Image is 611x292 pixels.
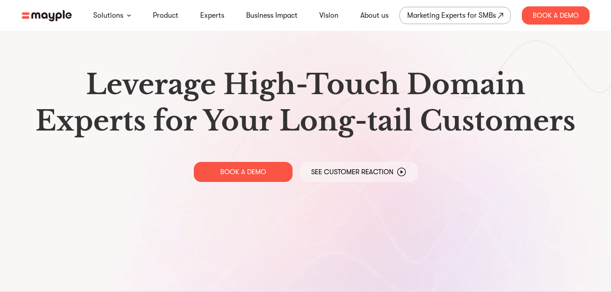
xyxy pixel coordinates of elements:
[93,10,123,21] a: Solutions
[29,66,582,139] h1: Leverage High-Touch Domain Experts for Your Long-tail Customers
[22,10,72,21] img: mayple-logo
[220,167,266,176] p: BOOK A DEMO
[311,167,394,176] p: See Customer Reaction
[194,162,293,182] a: BOOK A DEMO
[407,9,496,22] div: Marketing Experts for SMBs
[360,10,389,21] a: About us
[200,10,224,21] a: Experts
[319,10,338,21] a: Vision
[127,14,131,17] img: arrow-down
[153,10,178,21] a: Product
[246,10,298,21] a: Business Impact
[399,7,511,24] a: Marketing Experts for SMBs
[522,6,590,25] div: Book A Demo
[300,162,418,182] a: See Customer Reaction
